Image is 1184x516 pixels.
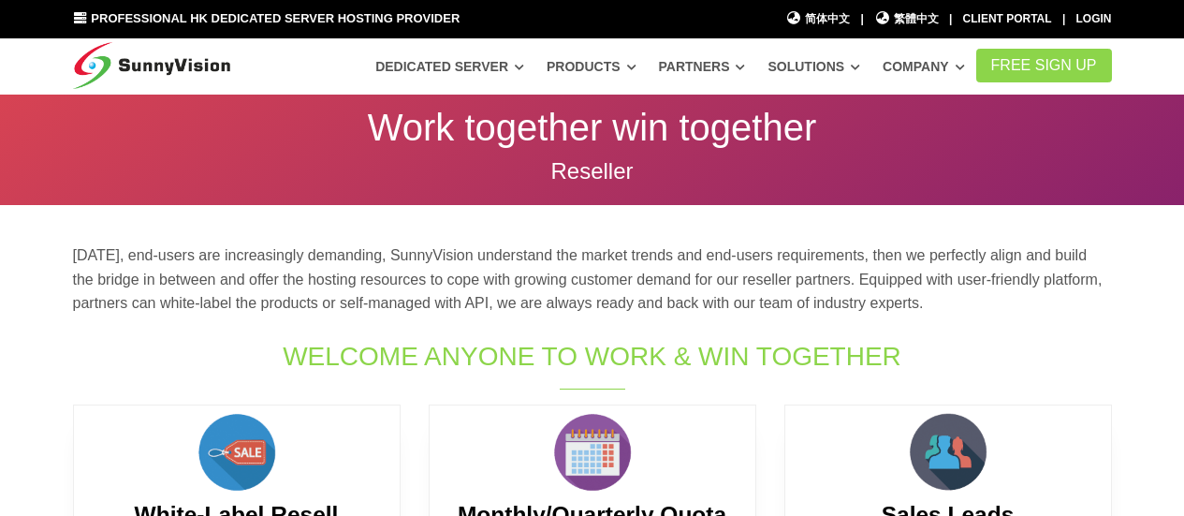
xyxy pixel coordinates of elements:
[976,49,1112,82] a: FREE Sign Up
[73,243,1112,316] p: [DATE], end-users are increasingly demanding, SunnyVision understand the market trends and end-us...
[1062,10,1065,28] li: |
[73,109,1112,146] p: Work together win together
[73,160,1112,183] p: Reseller
[1076,12,1112,25] a: Login
[91,11,460,25] span: Professional HK Dedicated Server Hosting Provider
[949,10,952,28] li: |
[883,50,965,83] a: Company
[547,50,636,83] a: Products
[860,10,863,28] li: |
[963,12,1052,25] a: Client Portal
[546,405,639,499] img: calendar.png
[659,50,746,83] a: Partners
[786,10,851,28] a: 简体中文
[901,405,995,499] img: customer.png
[874,10,939,28] a: 繁體中文
[767,50,860,83] a: Solutions
[190,405,284,499] img: sales.png
[375,50,524,83] a: Dedicated Server
[281,338,904,375] h1: Welcome Anyone to Work & Win Together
